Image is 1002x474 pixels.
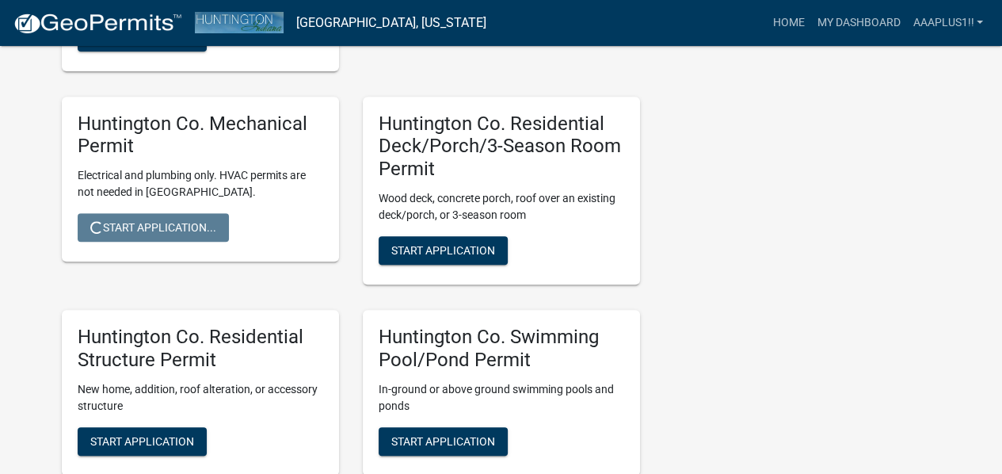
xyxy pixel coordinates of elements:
button: Start Application [78,427,207,456]
button: Start Application [379,427,508,456]
button: Start Application [78,23,207,52]
p: Wood deck, concrete porch, roof over an existing deck/porch, or 3-season room [379,190,624,224]
span: Start Application [90,434,194,447]
p: Electrical and plumbing only. HVAC permits are not needed in [GEOGRAPHIC_DATA]. [78,167,323,201]
button: Start Application [379,236,508,265]
h5: Huntington Co. Swimming Pool/Pond Permit [379,326,624,372]
span: Start Application... [90,221,216,234]
button: Start Application... [78,213,229,242]
h5: Huntington Co. Mechanical Permit [78,113,323,159]
a: Home [766,8,810,38]
a: My Dashboard [810,8,906,38]
span: Start Application [391,244,495,257]
h5: Huntington Co. Residential Structure Permit [78,326,323,372]
p: New home, addition, roof alteration, or accessory structure [78,381,323,415]
p: In-ground or above ground swimming pools and ponds [379,381,624,415]
a: [GEOGRAPHIC_DATA], [US_STATE] [296,10,486,36]
a: AAAPlus1!! [906,8,989,38]
span: Start Application [391,434,495,447]
h5: Huntington Co. Residential Deck/Porch/3-Season Room Permit [379,113,624,181]
img: Huntington County, Indiana [195,12,284,33]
